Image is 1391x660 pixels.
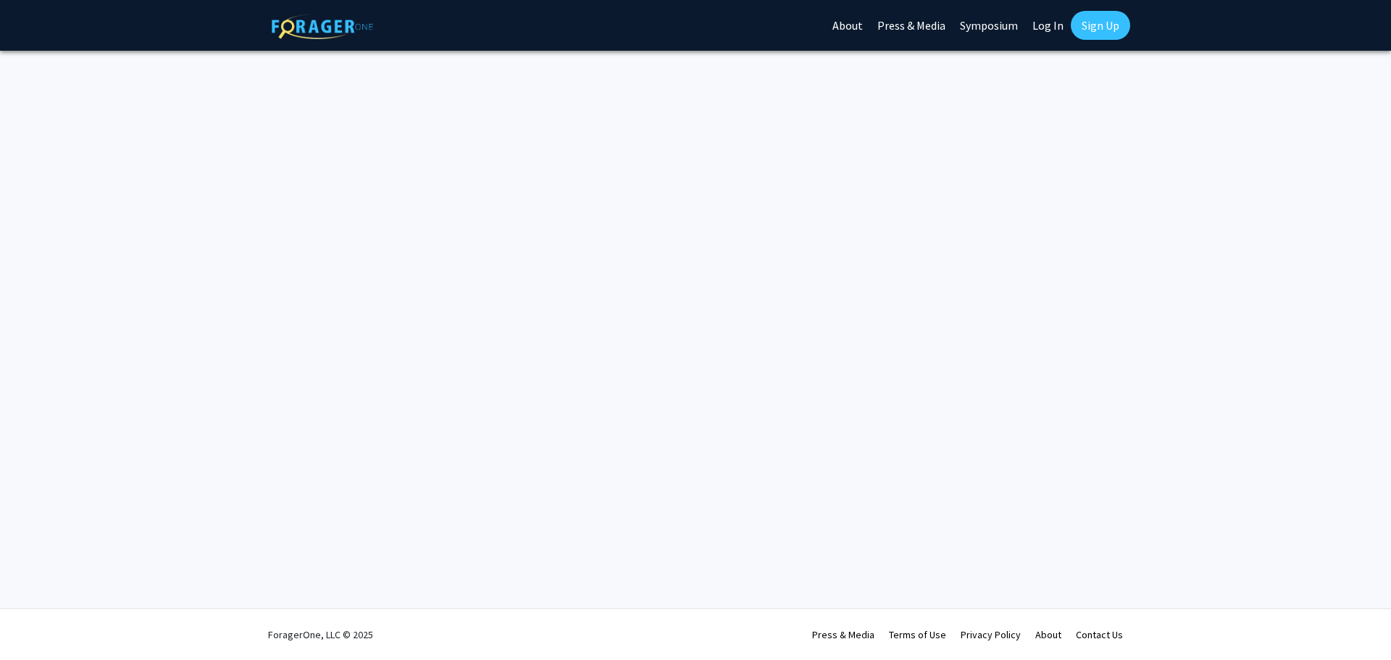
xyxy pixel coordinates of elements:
div: ForagerOne, LLC © 2025 [268,609,373,660]
a: Sign Up [1071,11,1130,40]
img: ForagerOne Logo [272,14,373,39]
a: Terms of Use [889,628,946,641]
a: Contact Us [1076,628,1123,641]
a: Privacy Policy [961,628,1021,641]
a: About [1035,628,1061,641]
a: Press & Media [812,628,874,641]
